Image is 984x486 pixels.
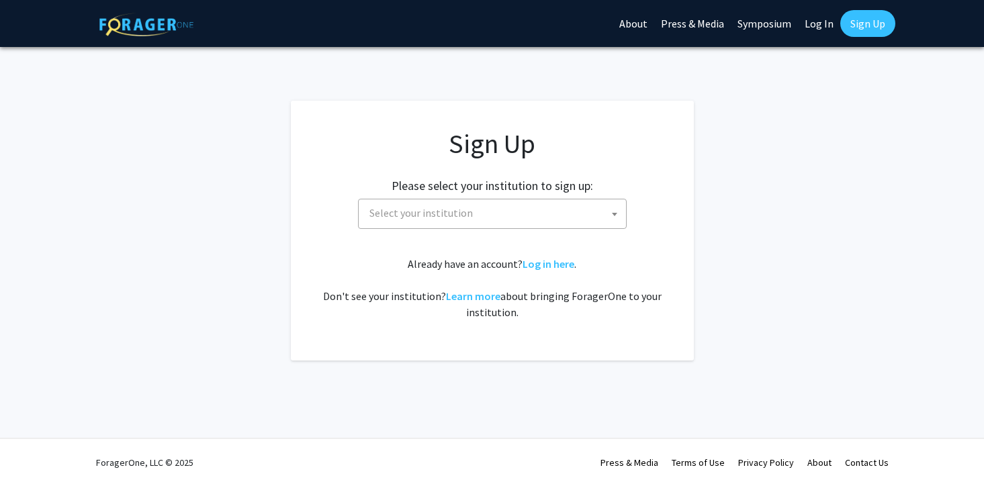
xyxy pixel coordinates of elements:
h2: Please select your institution to sign up: [392,179,593,193]
a: Learn more about bringing ForagerOne to your institution [446,289,500,303]
h1: Sign Up [318,128,667,160]
div: Already have an account? . Don't see your institution? about bringing ForagerOne to your institut... [318,256,667,320]
span: Select your institution [369,206,473,220]
a: Privacy Policy [738,456,794,469]
iframe: Chat [10,426,57,476]
a: Press & Media [600,456,658,469]
a: Terms of Use [672,456,725,469]
img: ForagerOne Logo [99,13,193,36]
div: ForagerOne, LLC © 2025 [96,439,193,486]
a: Log in here [523,257,574,271]
a: Sign Up [840,10,895,37]
span: Select your institution [358,199,627,229]
a: About [807,456,832,469]
a: Contact Us [845,456,889,469]
span: Select your institution [364,199,626,227]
